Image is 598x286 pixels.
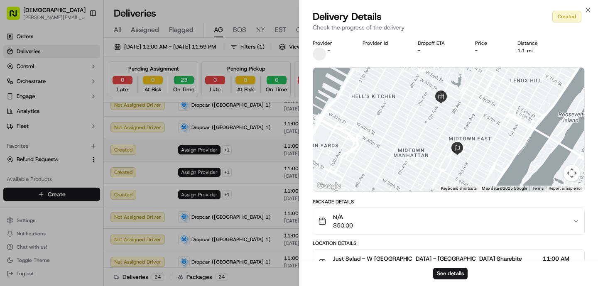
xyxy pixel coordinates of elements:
img: Nash [8,8,25,25]
span: 11:00 AM [543,254,569,263]
span: API Documentation [78,120,133,129]
button: Keyboard shortcuts [441,186,477,191]
a: 💻API Documentation [67,117,137,132]
p: Welcome 👋 [8,33,151,46]
button: Just Salad - W [GEOGRAPHIC_DATA] - [GEOGRAPHIC_DATA] Sharebite11:00 AM [313,249,584,276]
div: Start new chat [28,79,136,88]
div: 💻 [70,121,77,128]
span: Knowledge Base [17,120,64,129]
p: Check the progress of the delivery [313,23,585,32]
div: - [418,47,462,54]
span: Delivery Details [313,10,382,23]
img: Google [315,181,343,191]
span: Pylon [83,141,100,147]
div: Package Details [313,198,585,205]
a: Open this area in Google Maps (opens a new window) [315,181,343,191]
a: Powered byPylon [59,140,100,147]
a: Report a map error [549,186,582,191]
a: 📗Knowledge Base [5,117,67,132]
div: 📗 [8,121,15,128]
span: Map data ©2025 Google [482,186,527,191]
span: N/A [333,213,353,221]
span: Just Salad - W [GEOGRAPHIC_DATA] - [GEOGRAPHIC_DATA] Sharebite [333,254,522,263]
div: Dropoff ETA [418,40,462,46]
div: Distance [517,40,555,46]
input: Got a question? Start typing here... [22,54,149,62]
img: 1736555255976-a54dd68f-1ca7-489b-9aae-adbdc363a1c4 [8,79,23,94]
button: Start new chat [141,82,151,92]
button: N/A$50.00 [313,208,584,235]
div: Provider Id [363,40,405,46]
div: We're available if you need us! [28,88,105,94]
span: $50.00 [333,221,353,230]
a: Terms (opens in new tab) [532,186,544,191]
span: - [328,47,330,54]
div: - [475,47,504,54]
button: Map camera controls [564,165,580,181]
div: Provider [313,40,349,46]
div: Location Details [313,240,585,247]
div: Price [475,40,504,46]
div: 1.1 mi [517,47,555,54]
button: See details [433,268,468,279]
